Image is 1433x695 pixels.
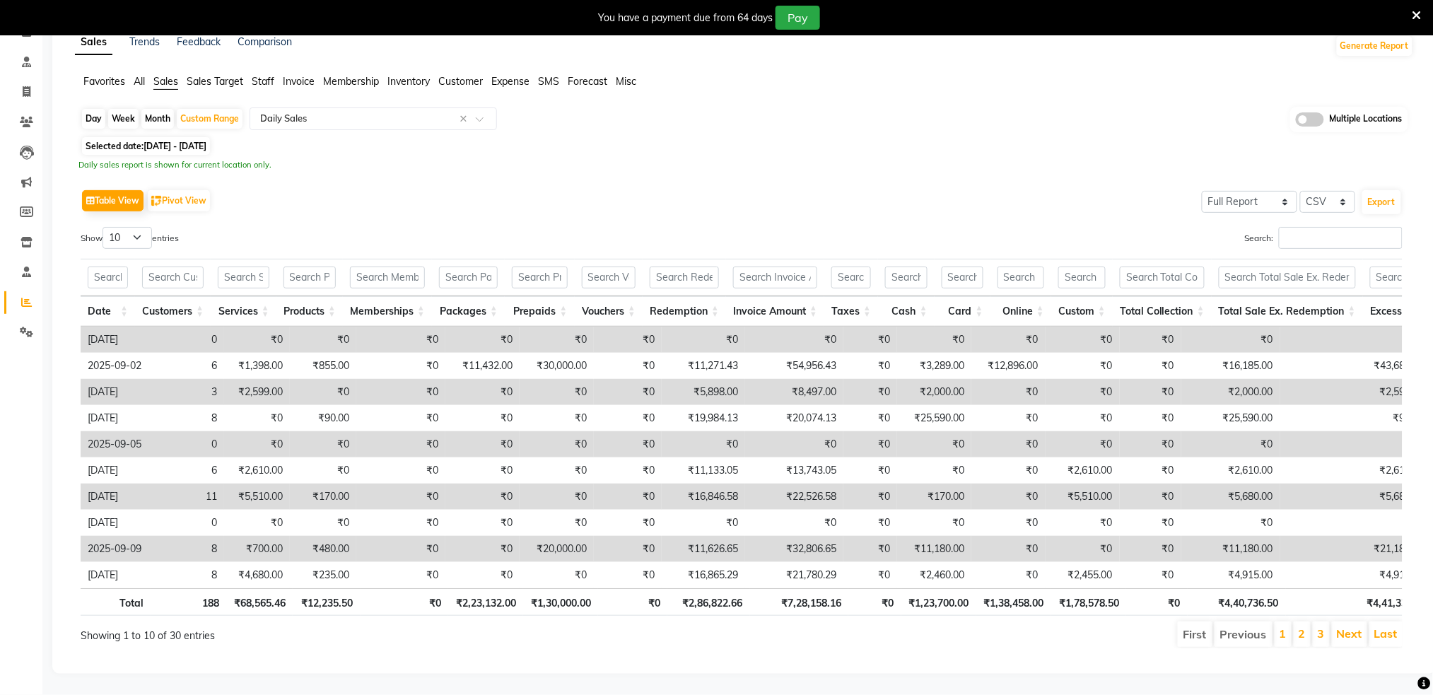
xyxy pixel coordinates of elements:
th: Invoice Amount: activate to sort column ascending [726,296,824,327]
span: All [134,75,145,88]
th: Services: activate to sort column ascending [211,296,276,327]
td: ₹32,806.65 [745,536,843,562]
td: ₹0 [356,405,445,431]
td: 0 [148,431,224,457]
td: ₹0 [1280,510,1432,536]
img: pivot.png [151,196,162,206]
td: 0 [148,510,224,536]
th: Card: activate to sort column ascending [935,296,990,327]
td: ₹0 [594,405,662,431]
th: Customers: activate to sort column ascending [135,296,211,327]
td: ₹0 [971,379,1046,405]
label: Show entries [81,227,179,249]
td: ₹0 [445,510,520,536]
td: ₹0 [520,405,594,431]
td: ₹0 [356,353,445,379]
td: ₹25,590.00 [897,405,971,431]
td: ₹0 [356,327,445,353]
input: Search Custom [1058,267,1106,288]
input: Search Customers [142,267,204,288]
div: Week [108,109,139,129]
td: ₹8,497.00 [745,379,843,405]
td: ₹0 [843,457,897,484]
button: Table View [82,190,144,211]
td: ₹170.00 [897,484,971,510]
td: ₹0 [445,431,520,457]
td: ₹0 [290,327,356,353]
td: ₹19,984.13 [662,405,745,431]
td: ₹0 [594,510,662,536]
a: Sales [75,30,112,55]
td: ₹30,000.00 [520,353,594,379]
th: ₹7,28,158.16 [750,588,849,616]
a: 2 [1299,626,1306,641]
span: Invoice [283,75,315,88]
td: ₹4,915.00 [1280,562,1432,588]
td: ₹0 [520,457,594,484]
td: ₹0 [843,327,897,353]
button: Generate Report [1337,36,1412,56]
td: ₹0 [594,536,662,562]
td: ₹0 [971,431,1046,457]
td: ₹0 [1046,405,1120,431]
span: Sales Target [187,75,243,88]
th: Redemption: activate to sort column ascending [643,296,726,327]
td: ₹0 [520,327,594,353]
td: ₹0 [662,327,745,353]
td: ₹0 [1120,379,1181,405]
input: Search Cash [885,267,928,288]
input: Search Prepaids [512,267,568,288]
td: ₹16,846.58 [662,484,745,510]
td: ₹0 [445,327,520,353]
a: Next [1337,626,1362,641]
td: ₹0 [662,510,745,536]
td: ₹0 [897,457,971,484]
td: ₹0 [897,431,971,457]
a: Trends [129,35,160,48]
div: Daily sales report is shown for current location only. [78,159,1410,171]
input: Search Services [218,267,269,288]
td: ₹0 [594,327,662,353]
td: ₹0 [356,457,445,484]
td: ₹0 [445,379,520,405]
td: ₹0 [1120,484,1181,510]
td: ₹0 [594,484,662,510]
td: ₹0 [356,510,445,536]
td: 3 [148,379,224,405]
td: ₹0 [1046,510,1120,536]
span: SMS [538,75,559,88]
td: ₹0 [843,484,897,510]
input: Search Total Collection [1120,267,1205,288]
td: ₹170.00 [290,484,356,510]
td: ₹0 [1046,353,1120,379]
td: ₹5,898.00 [662,379,745,405]
td: ₹0 [1181,510,1280,536]
td: ₹0 [1046,327,1120,353]
td: ₹0 [1120,536,1181,562]
td: ₹0 [897,510,971,536]
th: Total Sale Ex. Redemption: activate to sort column ascending [1212,296,1363,327]
td: ₹0 [971,562,1046,588]
td: ₹0 [1046,431,1120,457]
th: ₹2,23,132.00 [448,588,523,616]
span: Selected date: [82,137,210,155]
td: ₹0 [1120,562,1181,588]
td: 8 [148,562,224,588]
span: Forecast [568,75,607,88]
span: Multiple Locations [1330,112,1403,127]
div: Day [82,109,105,129]
input: Search Online [998,267,1044,288]
td: ₹0 [1120,405,1181,431]
span: Membership [323,75,379,88]
td: 11 [148,484,224,510]
td: ₹20,074.13 [745,405,843,431]
td: ₹5,680.00 [1280,484,1432,510]
td: ₹0 [843,353,897,379]
th: ₹4,40,736.50 [1188,588,1286,616]
div: Month [141,109,174,129]
td: ₹5,680.00 [1181,484,1280,510]
td: ₹11,626.65 [662,536,745,562]
td: ₹4,680.00 [224,562,290,588]
th: ₹12,235.50 [293,588,360,616]
td: ₹11,180.00 [897,536,971,562]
